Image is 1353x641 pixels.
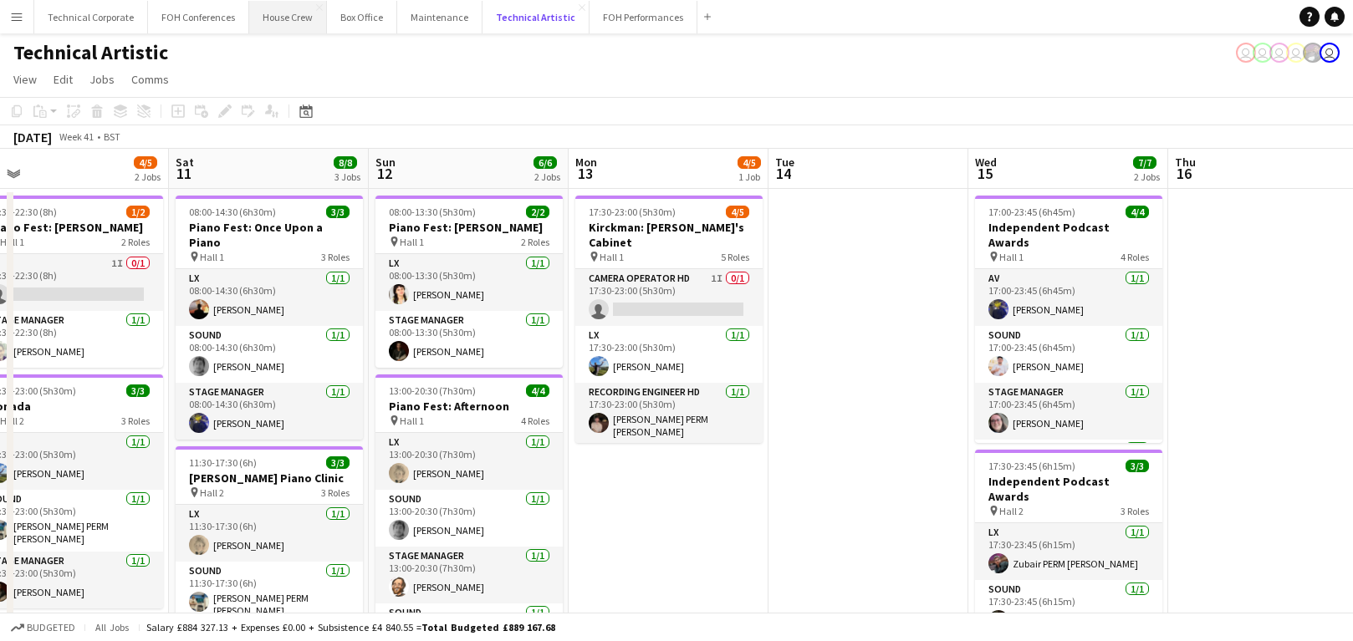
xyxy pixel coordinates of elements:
span: Total Budgeted £889 167.68 [421,621,555,633]
span: 3 Roles [121,415,150,427]
app-job-card: 17:00-23:45 (6h45m)4/4Independent Podcast Awards Hall 14 RolesAV1/117:00-23:45 (6h45m)[PERSON_NAM... [975,196,1162,443]
h3: Independent Podcast Awards [975,474,1162,504]
app-card-role: LX1/1 [975,440,1162,496]
span: Hall 2 [999,505,1024,517]
span: Budgeted [27,622,75,633]
span: Mon [575,155,597,170]
span: Week 41 [55,130,97,143]
span: 11:30-17:30 (6h) [189,456,257,469]
button: Budgeted [8,618,78,637]
app-card-role: LX1/108:00-14:30 (6h30m)[PERSON_NAME] [176,269,363,326]
app-user-avatar: Liveforce Admin [1269,43,1289,63]
span: 3/3 [326,456,350,469]
span: 11 [173,164,194,183]
span: 4/5 [134,156,157,169]
div: 2 Jobs [1134,170,1160,183]
span: 7/7 [1133,156,1156,169]
div: BST [104,130,120,143]
app-card-role: Sound1/117:00-23:45 (6h45m)[PERSON_NAME] [975,326,1162,383]
span: 3/3 [126,384,150,397]
app-card-role: LX1/113:00-20:30 (7h30m)[PERSON_NAME] [375,433,563,490]
app-job-card: 13:00-20:30 (7h30m)4/4Piano Fest: Afternoon Hall 14 RolesLX1/113:00-20:30 (7h30m)[PERSON_NAME]Sou... [375,374,563,622]
app-card-role: Recording Engineer HD1/117:30-23:00 (5h30m)[PERSON_NAME] PERM [PERSON_NAME] [575,383,763,445]
div: 2 Jobs [135,170,161,183]
app-card-role: Sound1/111:30-17:30 (6h)[PERSON_NAME] PERM [PERSON_NAME] [176,562,363,623]
div: 1 Job [738,170,760,183]
span: 4/4 [1126,206,1149,218]
span: Sun [375,155,396,170]
span: 3 Roles [321,486,350,499]
span: Hall 1 [200,251,224,263]
span: Hall 1 [400,415,424,427]
app-card-role: Stage Manager1/117:00-23:45 (6h45m)[PERSON_NAME] [975,383,1162,440]
span: Hall 1 [600,251,624,263]
a: Jobs [83,69,121,90]
app-card-role: AV1/117:00-23:45 (6h45m)[PERSON_NAME] [975,269,1162,326]
button: FOH Performances [590,1,697,33]
app-user-avatar: Nathan PERM Birdsall [1320,43,1340,63]
app-job-card: 17:30-23:00 (5h30m)4/5Kirckman: [PERSON_NAME]'s Cabinet Hall 15 RolesCamera Operator HD1I0/117:30... [575,196,763,443]
span: Wed [975,155,997,170]
app-card-role: Sound1/113:00-20:30 (7h30m)[PERSON_NAME] [375,490,563,547]
span: 4/4 [526,384,549,397]
span: 13:00-20:30 (7h30m) [389,384,476,397]
h3: Piano Fest: [PERSON_NAME] [375,220,563,235]
span: 1/2 [126,206,150,218]
span: 4/5 [726,206,749,218]
h3: [PERSON_NAME] Piano Clinic [176,471,363,486]
app-card-role: LX1/117:30-23:45 (6h15m)Zubair PERM [PERSON_NAME] [975,523,1162,580]
span: 4 Roles [1121,251,1149,263]
a: Comms [125,69,176,90]
h1: Technical Artistic [13,40,168,65]
span: 17:30-23:45 (6h15m) [988,460,1075,472]
span: 08:00-14:30 (6h30m) [189,206,276,218]
button: Box Office [327,1,397,33]
span: Hall 2 [200,486,224,499]
app-job-card: 08:00-14:30 (6h30m)3/3Piano Fest: Once Upon a Piano Hall 13 RolesLX1/108:00-14:30 (6h30m)[PERSON_... [176,196,363,440]
span: 5 Roles [721,251,749,263]
app-card-role: LX1/108:00-13:30 (5h30m)[PERSON_NAME] [375,254,563,311]
span: Comms [131,72,169,87]
app-card-role: Stage Manager1/113:00-20:30 (7h30m)[PERSON_NAME] [375,547,563,603]
span: 15 [973,164,997,183]
app-user-avatar: Zubair PERM Dhalla [1303,43,1323,63]
div: 3 Jobs [334,170,360,183]
span: Sat [176,155,194,170]
span: 08:00-13:30 (5h30m) [389,206,476,218]
span: Edit [54,72,73,87]
span: All jobs [92,621,132,633]
span: 13 [573,164,597,183]
span: 4 Roles [521,415,549,427]
div: Salary £884 327.13 + Expenses £0.00 + Subsistence £4 840.55 = [146,621,555,633]
span: 3 Roles [321,251,350,263]
app-card-role: Stage Manager1/108:00-14:30 (6h30m)[PERSON_NAME] [176,383,363,440]
span: 3/3 [326,206,350,218]
span: 14 [773,164,794,183]
span: Tue [775,155,794,170]
div: 2 Jobs [534,170,560,183]
span: 3/3 [1126,460,1149,472]
span: 2 Roles [521,236,549,248]
button: House Crew [249,1,327,33]
span: Jobs [89,72,115,87]
span: 3 Roles [1121,505,1149,517]
app-user-avatar: Visitor Services [1236,43,1256,63]
span: 17:30-23:00 (5h30m) [589,206,676,218]
a: View [7,69,43,90]
span: View [13,72,37,87]
app-card-role: Camera Operator HD1I0/117:30-23:00 (5h30m) [575,269,763,326]
span: 16 [1172,164,1196,183]
span: 2 Roles [121,236,150,248]
span: 8/8 [334,156,357,169]
span: 17:00-23:45 (6h45m) [988,206,1075,218]
app-user-avatar: Liveforce Admin [1286,43,1306,63]
h3: Independent Podcast Awards [975,220,1162,250]
span: 12 [373,164,396,183]
app-user-avatar: Liveforce Admin [1253,43,1273,63]
span: 4/5 [738,156,761,169]
app-job-card: 08:00-13:30 (5h30m)2/2Piano Fest: [PERSON_NAME] Hall 12 RolesLX1/108:00-13:30 (5h30m)[PERSON_NAME... [375,196,563,368]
